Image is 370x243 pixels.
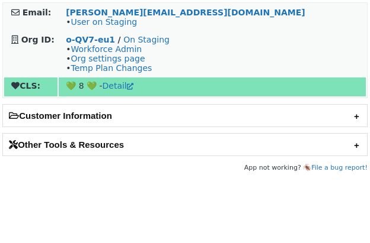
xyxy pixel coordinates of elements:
[311,164,368,171] a: File a bug report!
[118,35,121,44] strong: /
[2,162,368,174] footer: App not working? 🪳
[66,8,305,17] a: [PERSON_NAME][EMAIL_ADDRESS][DOMAIN_NAME]
[23,8,52,17] strong: Email:
[3,105,367,127] h2: Customer Information
[66,44,152,73] span: • • •
[71,44,142,54] a: Workforce Admin
[21,35,55,44] strong: Org ID:
[66,35,115,44] a: o-QV7-eu1
[3,134,367,155] h2: Other Tools & Resources
[103,81,133,90] a: Detail
[59,77,366,96] td: 💚 8 💚 -
[71,63,152,73] a: Temp Plan Changes
[71,17,137,27] a: User on Staging
[11,81,40,90] strong: CLS:
[66,17,137,27] span: •
[123,35,170,44] a: On Staging
[71,54,145,63] a: Org settings page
